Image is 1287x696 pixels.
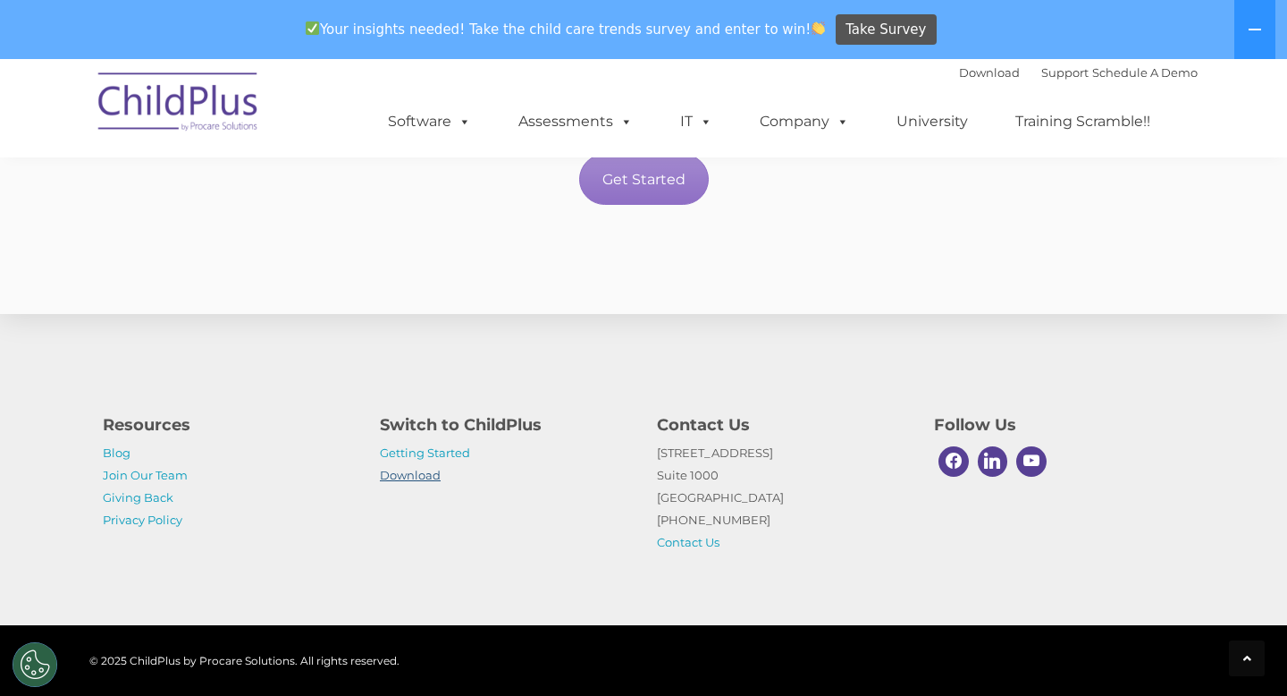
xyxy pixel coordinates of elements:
span: Take Survey [845,14,926,46]
a: Youtube [1012,442,1051,481]
h4: Contact Us [657,412,907,437]
a: Facebook [934,442,973,481]
a: Schedule A Demo [1092,65,1198,80]
a: Training Scramble!! [997,104,1168,140]
a: Software [370,104,489,140]
a: Support [1041,65,1089,80]
a: Privacy Policy [103,513,182,527]
h4: Follow Us [934,412,1184,437]
a: Join Our Team [103,468,188,482]
p: [STREET_ADDRESS] Suite 1000 [GEOGRAPHIC_DATA] [PHONE_NUMBER] [657,442,907,554]
a: Download [380,468,441,482]
a: Getting Started [380,446,470,460]
a: Download [959,65,1020,80]
img: ✅ [306,21,319,35]
a: University [879,104,986,140]
a: Contact Us [657,535,719,549]
a: IT [662,104,730,140]
font: | [959,65,1198,80]
img: 👏 [812,21,825,35]
a: Take Survey [836,14,937,46]
a: Blog [103,446,130,460]
span: © 2025 ChildPlus by Procare Solutions. All rights reserved. [89,654,400,667]
a: Assessments [500,104,651,140]
a: Company [742,104,867,140]
h4: Switch to ChildPlus [380,412,630,437]
button: Cookies Settings [13,642,57,687]
span: Your insights needed! Take the child care trends survey and enter to win! [298,12,833,47]
a: Get Started [579,154,709,205]
a: Linkedin [973,442,1013,481]
h4: Resources [103,412,353,437]
a: Giving Back [103,490,173,505]
img: ChildPlus by Procare Solutions [89,60,268,149]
